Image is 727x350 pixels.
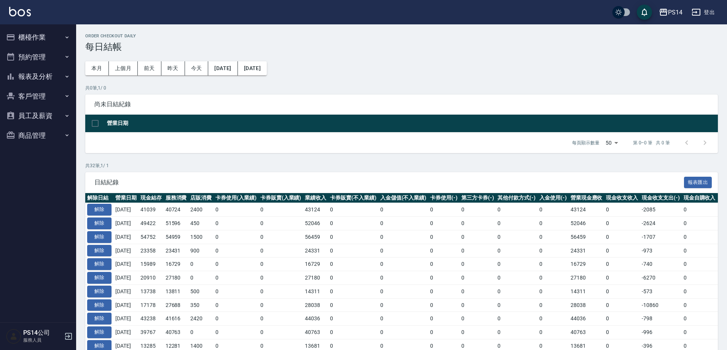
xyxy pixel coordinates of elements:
[637,5,652,20] button: save
[459,217,496,230] td: 0
[105,115,718,133] th: 營業日期
[496,230,537,244] td: 0
[87,204,112,216] button: 解除
[258,193,303,203] th: 卡券販賣(入業績)
[139,284,164,298] td: 13738
[6,329,21,344] img: Person
[164,257,189,271] td: 16729
[459,230,496,244] td: 0
[428,271,459,285] td: 0
[604,326,640,339] td: 0
[604,312,640,326] td: 0
[188,217,214,230] td: 450
[378,217,429,230] td: 0
[328,244,378,257] td: 0
[87,245,112,257] button: 解除
[640,244,682,257] td: -973
[604,298,640,312] td: 0
[603,133,621,153] div: 50
[640,257,682,271] td: -740
[378,312,429,326] td: 0
[496,284,537,298] td: 0
[569,326,604,339] td: 40763
[85,61,109,75] button: 本月
[682,193,717,203] th: 現金自購收入
[496,193,537,203] th: 其他付款方式(-)
[214,244,258,257] td: 0
[188,284,214,298] td: 500
[303,203,328,217] td: 43124
[139,326,164,339] td: 39767
[23,329,62,337] h5: PS14公司
[378,257,429,271] td: 0
[214,326,258,339] td: 0
[164,284,189,298] td: 13811
[113,257,139,271] td: [DATE]
[459,326,496,339] td: 0
[185,61,209,75] button: 今天
[113,271,139,285] td: [DATE]
[258,203,303,217] td: 0
[604,193,640,203] th: 現金收支收入
[682,298,717,312] td: 0
[428,203,459,217] td: 0
[569,298,604,312] td: 28038
[496,203,537,217] td: 0
[604,244,640,257] td: 0
[682,312,717,326] td: 0
[496,244,537,257] td: 0
[3,47,73,67] button: 預約管理
[258,230,303,244] td: 0
[164,326,189,339] td: 40763
[682,271,717,285] td: 0
[656,5,686,20] button: PS14
[113,217,139,230] td: [DATE]
[496,326,537,339] td: 0
[188,193,214,203] th: 店販消費
[214,257,258,271] td: 0
[238,61,267,75] button: [DATE]
[537,257,569,271] td: 0
[113,230,139,244] td: [DATE]
[459,271,496,285] td: 0
[569,257,604,271] td: 16729
[113,326,139,339] td: [DATE]
[139,312,164,326] td: 43238
[139,257,164,271] td: 15989
[537,326,569,339] td: 0
[378,284,429,298] td: 0
[139,298,164,312] td: 17178
[214,217,258,230] td: 0
[85,34,718,38] h2: Order checkout daily
[94,179,684,186] span: 日結紀錄
[537,312,569,326] td: 0
[85,162,718,169] p: 共 32 筆, 1 / 1
[682,217,717,230] td: 0
[3,67,73,86] button: 報表及分析
[188,203,214,217] td: 2400
[87,272,112,284] button: 解除
[328,271,378,285] td: 0
[682,203,717,217] td: 0
[640,284,682,298] td: -573
[113,203,139,217] td: [DATE]
[569,230,604,244] td: 56459
[496,271,537,285] td: 0
[459,244,496,257] td: 0
[378,244,429,257] td: 0
[682,257,717,271] td: 0
[109,61,138,75] button: 上個月
[164,244,189,257] td: 23431
[3,86,73,106] button: 客戶管理
[303,326,328,339] td: 40763
[604,284,640,298] td: 0
[428,298,459,312] td: 0
[139,217,164,230] td: 49422
[139,203,164,217] td: 41039
[214,230,258,244] td: 0
[682,244,717,257] td: 0
[537,230,569,244] td: 0
[328,298,378,312] td: 0
[569,203,604,217] td: 43124
[459,257,496,271] td: 0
